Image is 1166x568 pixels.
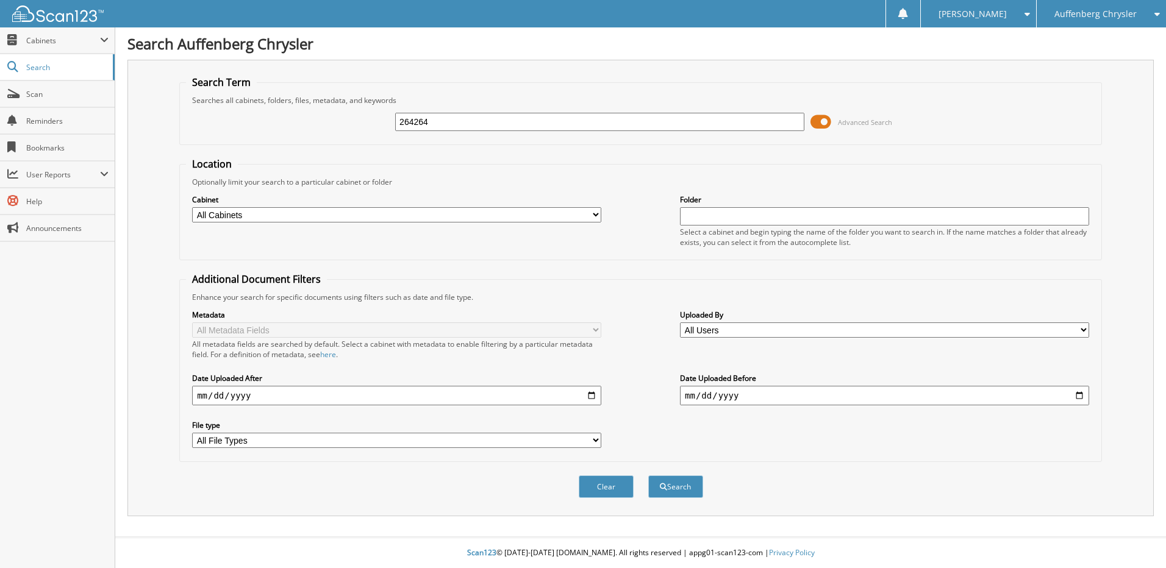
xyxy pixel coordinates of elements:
[186,157,238,171] legend: Location
[192,373,601,383] label: Date Uploaded After
[26,143,109,153] span: Bookmarks
[26,35,100,46] span: Cabinets
[939,10,1007,18] span: [PERSON_NAME]
[186,292,1095,302] div: Enhance your search for specific documents using filters such as date and file type.
[26,223,109,233] span: Announcements
[186,76,257,89] legend: Search Term
[648,475,703,498] button: Search
[115,538,1166,568] div: © [DATE]-[DATE] [DOMAIN_NAME]. All rights reserved | appg01-scan123-com |
[680,227,1089,247] div: Select a cabinet and begin typing the name of the folder you want to search in. If the name match...
[838,118,892,127] span: Advanced Search
[680,310,1089,320] label: Uploaded By
[26,89,109,99] span: Scan
[467,547,496,558] span: Scan123
[26,196,109,207] span: Help
[1054,10,1137,18] span: Auffenberg Chrysler
[192,310,601,320] label: Metadata
[769,547,815,558] a: Privacy Policy
[12,5,104,22] img: scan123-logo-white.svg
[127,34,1154,54] h1: Search Auffenberg Chrysler
[680,373,1089,383] label: Date Uploaded Before
[192,386,601,405] input: start
[186,272,327,286] legend: Additional Document Filters
[26,62,107,73] span: Search
[26,116,109,126] span: Reminders
[192,194,601,205] label: Cabinet
[320,349,336,360] a: here
[680,194,1089,205] label: Folder
[26,169,100,180] span: User Reports
[680,386,1089,405] input: end
[579,475,634,498] button: Clear
[192,420,601,430] label: File type
[186,95,1095,105] div: Searches all cabinets, folders, files, metadata, and keywords
[192,339,601,360] div: All metadata fields are searched by default. Select a cabinet with metadata to enable filtering b...
[186,177,1095,187] div: Optionally limit your search to a particular cabinet or folder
